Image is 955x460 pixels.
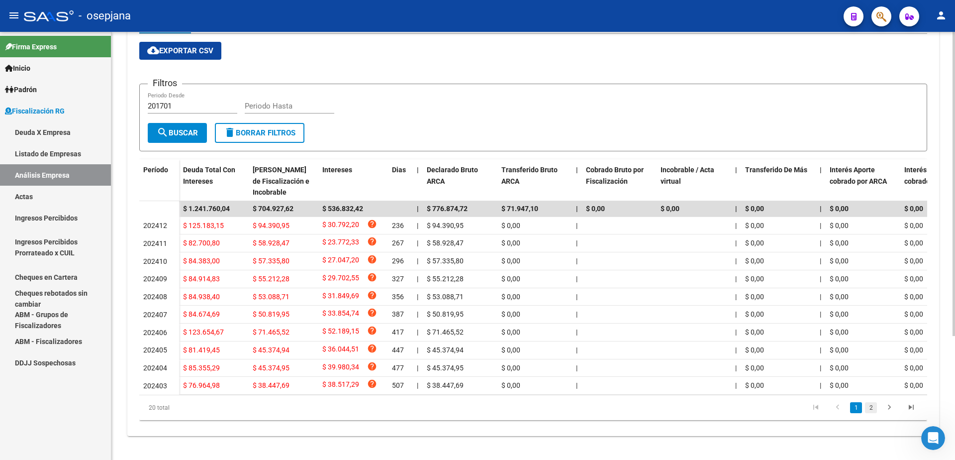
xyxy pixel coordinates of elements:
span: $ 0,00 [904,381,923,389]
span: $ 776.874,72 [427,205,468,213]
span: | [820,222,821,230]
span: $ 45.374,94 [253,346,289,354]
span: | [735,293,737,301]
span: 202406 [143,329,167,337]
span: Incobrable / Acta virtual [661,166,714,185]
span: Exportar CSV [147,46,213,55]
datatable-header-cell: Intereses [318,159,388,203]
span: | [576,310,577,318]
a: 2 [865,402,877,413]
datatable-header-cell: Deuda Bruta Neto de Fiscalización e Incobrable [249,159,318,203]
mat-icon: delete [224,126,236,138]
span: $ 36.044,51 [322,344,359,357]
span: Declarado Bruto ARCA [427,166,478,185]
span: | [820,239,821,247]
span: $ 123.654,67 [183,328,224,336]
span: 202410 [143,257,167,265]
span: | [576,275,577,283]
i: help [367,236,377,246]
span: $ 0,00 [830,293,849,301]
a: go to first page [806,402,825,413]
a: go to previous page [828,402,847,413]
span: $ 1.241.760,04 [183,205,230,213]
span: 202409 [143,275,167,283]
i: help [367,290,377,300]
span: $ 0,00 [904,364,923,372]
span: | [417,328,418,336]
span: $ 71.947,10 [501,205,538,213]
span: $ 76.964,98 [183,381,220,389]
span: $ 0,00 [501,257,520,265]
span: $ 0,00 [830,310,849,318]
span: $ 57.335,80 [427,257,464,265]
mat-icon: cloud_download [147,44,159,56]
span: $ 0,00 [830,381,849,389]
datatable-header-cell: | [572,159,582,203]
span: | [820,364,821,372]
span: 447 [392,346,404,354]
span: | [417,239,418,247]
span: | [576,205,578,213]
span: | [820,346,821,354]
span: $ 0,00 [830,239,849,247]
span: $ 0,00 [830,364,849,372]
span: $ 94.390,95 [427,222,464,230]
span: | [417,222,418,230]
span: $ 0,00 [661,205,679,213]
span: $ 0,00 [745,310,764,318]
span: | [417,293,418,301]
i: help [367,379,377,389]
i: help [367,361,377,371]
span: $ 94.390,95 [253,222,289,230]
span: $ 0,00 [904,257,923,265]
span: $ 0,00 [830,346,849,354]
span: $ 0,00 [501,346,520,354]
span: $ 0,00 [501,328,520,336]
span: $ 0,00 [904,205,923,213]
div: 20 total [139,395,295,420]
button: Buscar [148,123,207,143]
span: | [735,381,737,389]
span: | [820,293,821,301]
span: Transferido Bruto ARCA [501,166,558,185]
span: 387 [392,310,404,318]
span: $ 53.088,71 [427,293,464,301]
span: Buscar [157,128,198,137]
span: | [820,275,821,283]
span: $ 0,00 [745,275,764,283]
span: 507 [392,381,404,389]
li: page 1 [849,399,863,416]
mat-icon: menu [8,9,20,21]
span: 356 [392,293,404,301]
mat-icon: person [935,9,947,21]
span: | [820,310,821,318]
span: $ 0,00 [745,205,764,213]
span: $ 0,00 [586,205,605,213]
span: | [576,364,577,372]
span: | [735,166,737,174]
span: | [820,257,821,265]
span: $ 0,00 [501,239,520,247]
span: 202412 [143,222,167,230]
span: $ 29.702,55 [322,272,359,286]
datatable-header-cell: Deuda Total Con Intereses [179,159,249,203]
span: Interés Aporte cobrado por ARCA [830,166,887,185]
a: 1 [850,402,862,413]
span: $ 0,00 [745,364,764,372]
span: 202407 [143,311,167,319]
h3: Filtros [148,76,182,90]
span: $ 0,00 [745,328,764,336]
span: $ 0,00 [745,239,764,247]
datatable-header-cell: Incobrable / Acta virtual [657,159,731,203]
span: $ 57.335,80 [253,257,289,265]
span: $ 38.517,29 [322,379,359,392]
span: $ 55.212,28 [427,275,464,283]
span: | [735,205,737,213]
span: $ 0,00 [904,293,923,301]
datatable-header-cell: | [816,159,826,203]
span: $ 84.914,83 [183,275,220,283]
span: $ 23.772,33 [322,236,359,250]
span: $ 0,00 [745,293,764,301]
span: 202411 [143,239,167,247]
i: help [367,219,377,229]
